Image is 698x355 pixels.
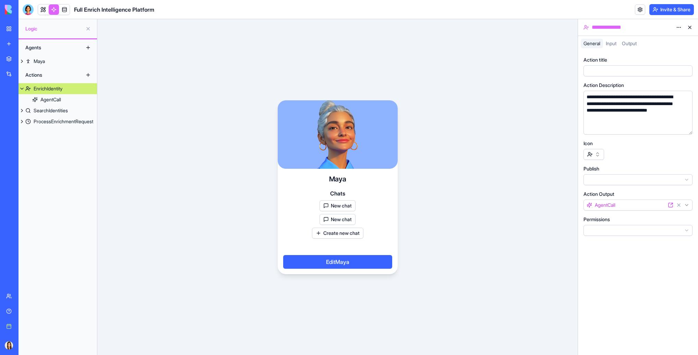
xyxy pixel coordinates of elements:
[34,85,62,92] div: EnrichIdentity
[25,25,83,32] span: Logic
[583,191,614,198] label: Action Output
[622,40,637,46] span: Output
[583,140,593,147] label: Icon
[19,83,97,94] a: EnrichIdentity
[19,56,97,67] a: Maya
[40,96,61,103] div: AgentCall
[320,200,356,211] button: New chat
[312,228,363,239] button: Create new chat
[583,82,624,89] label: Action Description
[283,255,392,269] button: EditMaya
[5,341,13,350] img: ACg8ocJeJ1-y6Q_cXHyeO_Qw-OLLjYxdDtXEEuHglu3v1sNSVmFK9XY=s96-c
[74,5,154,14] h1: Full Enrich Intelligence Platform
[19,105,97,116] a: SearchIdentities
[606,40,616,46] span: Input
[583,56,607,63] label: Action title
[330,189,345,198] span: Chats
[34,58,45,65] div: Maya
[22,69,77,80] div: Actions
[19,116,97,127] a: ProcessEnrichmentRequest
[5,5,47,14] img: logo
[34,107,68,114] div: SearchIdentities
[583,40,600,46] span: General
[649,4,694,15] button: Invite & Share
[583,216,610,223] label: Permissions
[320,214,356,225] button: New chat
[19,94,97,105] a: AgentCall
[329,174,346,184] h4: Maya
[34,118,93,125] div: ProcessEnrichmentRequest
[583,165,599,172] label: Publish
[22,42,77,53] div: Agents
